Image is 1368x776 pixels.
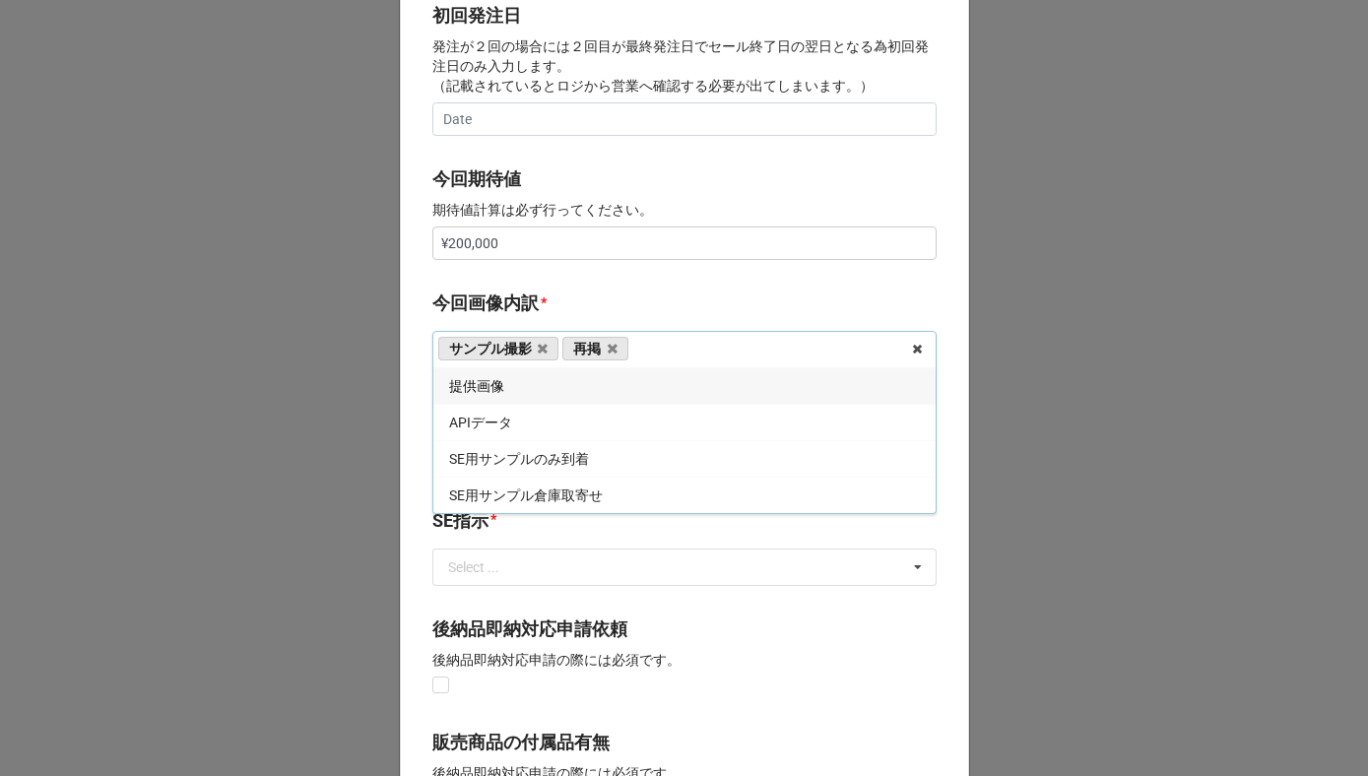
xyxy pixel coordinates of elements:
span: SE用サンプル倉庫取寄せ [449,487,603,503]
p: 後納品即納対応申請の際には必須です。 [432,650,937,670]
label: 今回期待値 [432,165,521,193]
div: Select ... [448,560,499,574]
label: 今回画像内訳 [432,290,539,317]
p: 期待値計算は必ず行ってください。 [432,200,937,220]
label: 販売商品の付属品有無 [432,729,610,756]
a: サンプル撮影 [438,337,559,360]
a: 再掲 [562,337,628,360]
p: 発注が２回の場合には２回目が最終発注日でセール終了日の翌日となる為初回発注日のみ入力します。 （記載されているとロジから営業へ確認する必要が出てしまいます。） [432,36,937,96]
label: 初回発注日 [432,2,521,30]
input: Date [432,102,937,136]
span: 提供画像 [449,378,504,394]
label: 後納品即納対応申請依頼 [432,615,627,643]
span: SE用サンプルのみ到着 [449,451,589,467]
span: APIデータ [449,415,512,430]
label: SE指示 [432,507,489,535]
